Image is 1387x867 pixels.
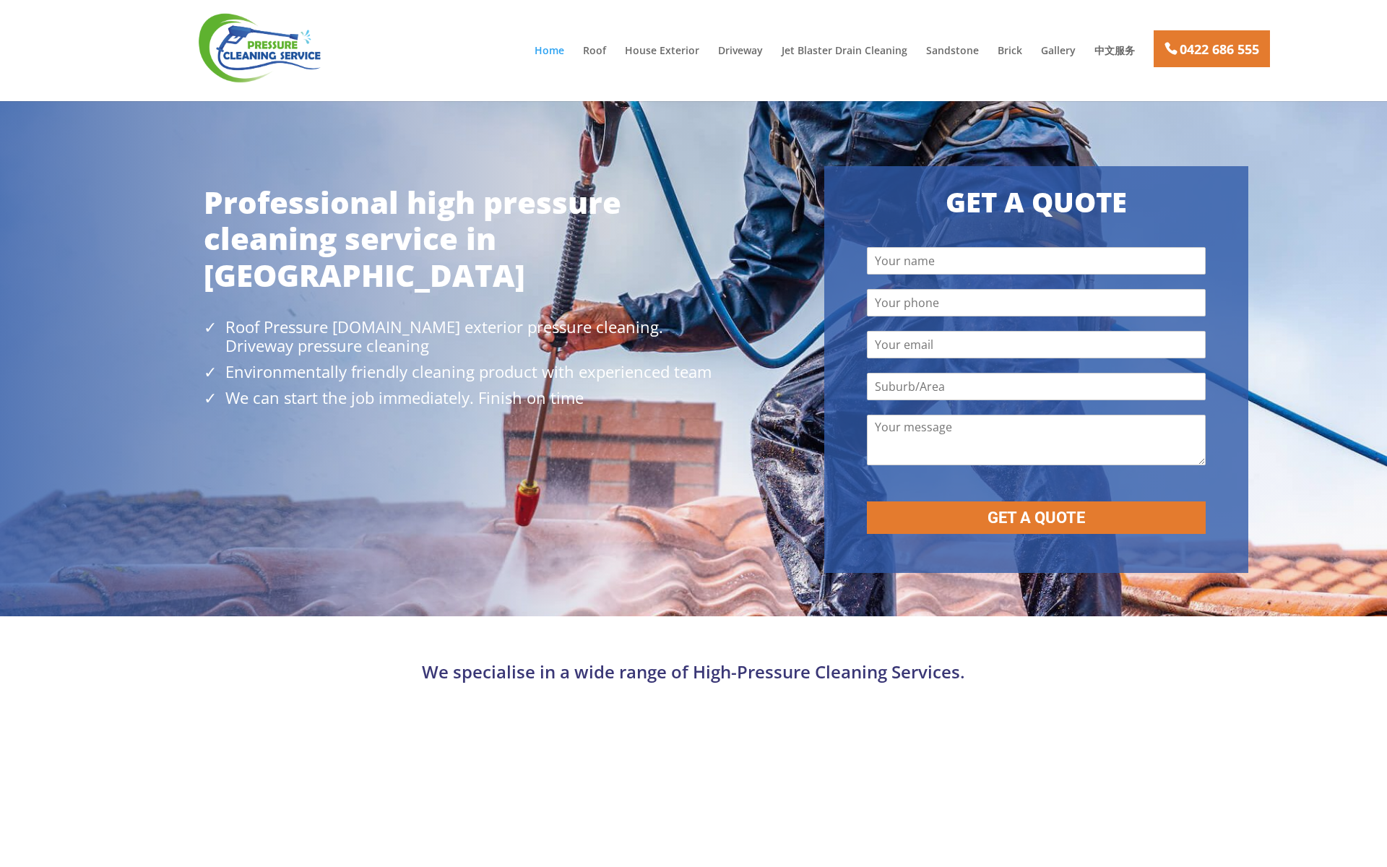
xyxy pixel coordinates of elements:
[225,317,726,355] li: Roof Pressure [DOMAIN_NAME] exterior pressure cleaning. Driveway pressure cleaning
[718,46,763,70] a: Driveway
[782,46,907,70] a: Jet Blaster Drain Cleaning
[535,46,564,70] a: Home
[867,289,1206,316] input: Your phone
[867,247,1206,275] input: Your name
[303,660,1084,684] p: We specialise in a wide range of High-Pressure Cleaning Services.
[867,501,1206,534] button: GET A QUOTE
[926,46,979,70] a: Sandstone
[225,387,584,408] span: We can start the job immediately. Finish on time
[204,184,726,301] h1: Professional high pressure cleaning service in [GEOGRAPHIC_DATA]
[998,46,1022,70] a: Brick
[1154,30,1270,67] a: 0422 686 555
[824,188,1248,223] h2: GET A QUOTE
[867,331,1206,358] input: Your email
[625,46,699,70] a: House Exterior
[583,46,606,70] a: Roof
[1041,46,1076,70] a: Gallery
[197,11,324,83] img: Pressure Cleaning
[1094,46,1135,70] a: 中文服务
[867,373,1206,400] input: Suburb/Area
[225,361,712,382] span: Environmentally friendly cleaning product with experienced team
